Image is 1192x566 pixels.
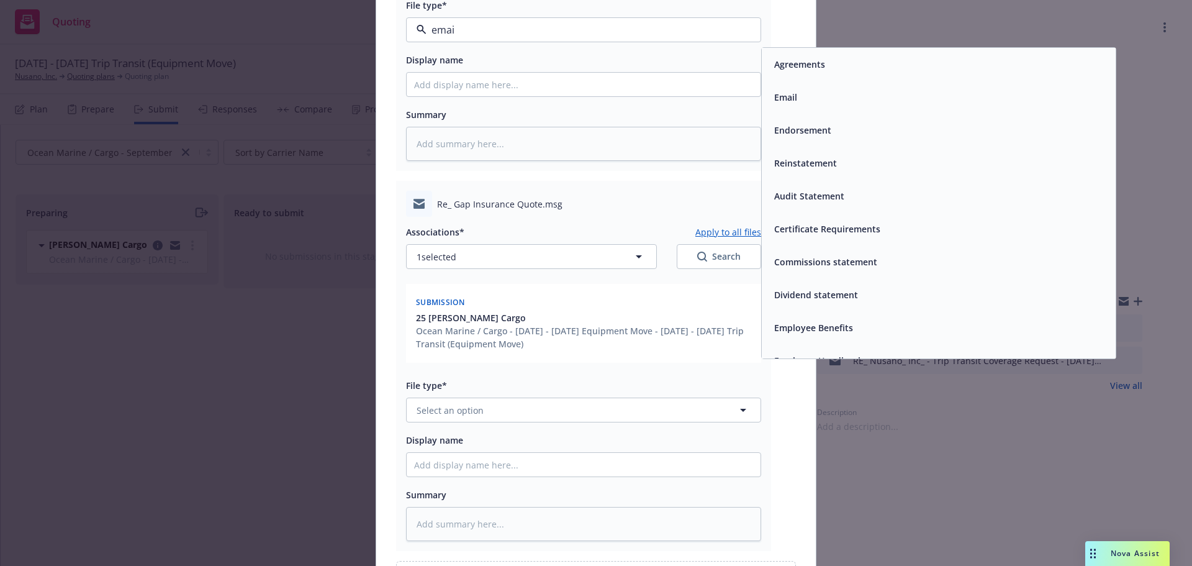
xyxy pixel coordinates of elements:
[1111,548,1160,559] span: Nova Assist
[774,354,863,367] button: Employee Handbook
[1085,541,1170,566] button: Nova Assist
[1085,541,1101,566] div: Drag to move
[774,321,853,334] button: Employee Benefits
